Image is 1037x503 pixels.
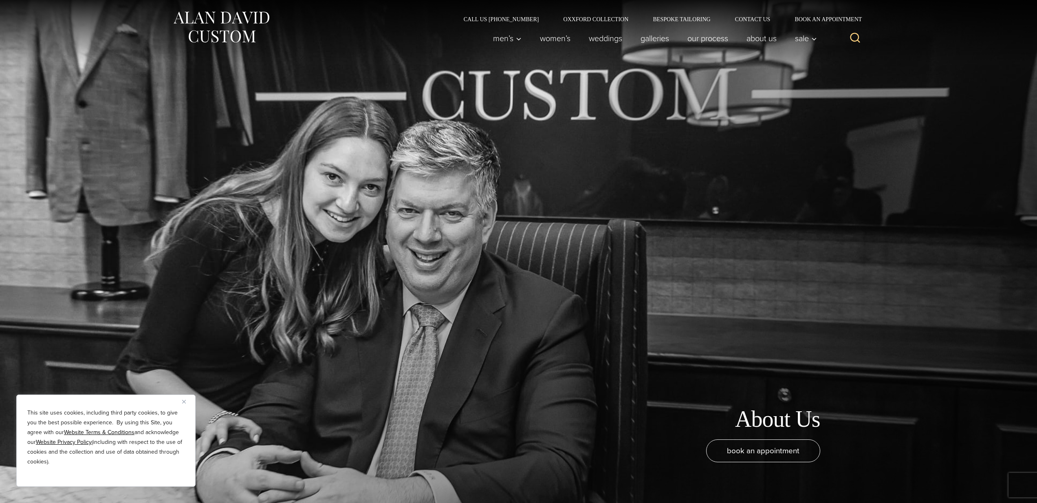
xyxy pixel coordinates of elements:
[706,439,820,462] a: book an appointment
[678,30,737,46] a: Our Process
[727,445,799,457] span: book an appointment
[172,9,270,45] img: Alan David Custom
[631,30,678,46] a: Galleries
[782,16,865,22] a: Book an Appointment
[64,428,134,437] a: Website Terms & Conditions
[182,397,192,406] button: Close
[451,16,551,22] a: Call Us [PHONE_NUMBER]
[723,16,783,22] a: Contact Us
[36,438,92,446] a: Website Privacy Policy
[531,30,579,46] a: Women’s
[845,29,865,48] button: View Search Form
[551,16,641,22] a: Oxxford Collection
[795,34,817,42] span: Sale
[451,16,865,22] nav: Secondary Navigation
[182,400,186,404] img: Close
[493,34,522,42] span: Men’s
[735,406,820,433] h1: About Us
[641,16,722,22] a: Bespoke Tailoring
[737,30,786,46] a: About Us
[27,408,185,467] p: This site uses cookies, including third party cookies, to give you the best possible experience. ...
[579,30,631,46] a: weddings
[484,30,821,46] nav: Primary Navigation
